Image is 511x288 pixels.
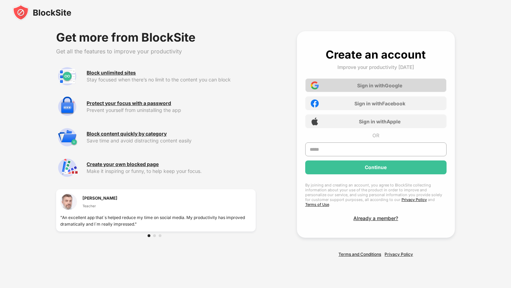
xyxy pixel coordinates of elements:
div: Already a member? [353,215,398,221]
div: Protect your focus with a password [87,101,171,106]
a: Privacy Policy [402,197,427,202]
div: Sign in with Facebook [354,101,405,106]
div: OR [372,132,379,138]
a: Privacy Policy [385,252,413,257]
div: Teacher [82,203,117,209]
div: [PERSON_NAME] [82,195,117,201]
img: facebook-icon.png [311,99,319,107]
div: "An excellent app that`s helped reduce my time on social media. My productivity has improved dram... [60,214,251,227]
img: testimonial-1.jpg [60,193,77,210]
img: google-icon.png [311,81,319,89]
div: Sign in with Apple [359,119,400,124]
div: Block unlimited sites [87,70,136,76]
img: premium-password-protection.svg [56,96,78,118]
div: Continue [365,165,387,170]
div: By joining and creating an account, you agree to BlockSite collecting information about your use ... [305,183,447,207]
img: premium-unlimited-blocklist.svg [56,65,78,87]
a: Terms and Conditions [338,252,381,257]
div: Get all the features to improve your productivity [56,48,255,55]
div: Create an account [326,48,426,61]
div: Create your own blocked page [87,162,159,167]
div: Block content quickly by category [87,131,167,137]
div: Stay focused when there’s no limit to the content you can block [87,77,255,82]
div: Prevent yourself from uninstalling the app [87,107,255,113]
div: Make it inspiring or funny, to help keep your focus. [87,168,255,174]
img: premium-category.svg [56,126,78,148]
img: blocksite-icon-black.svg [12,4,71,21]
div: Improve your productivity [DATE] [337,64,414,70]
div: Save time and avoid distracting content easily [87,138,255,143]
div: Sign in with Google [357,82,402,88]
img: apple-icon.png [311,117,319,125]
img: premium-customize-block-page.svg [56,157,78,179]
a: Terms of Use [305,202,329,207]
div: Get more from BlockSite [56,31,255,44]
